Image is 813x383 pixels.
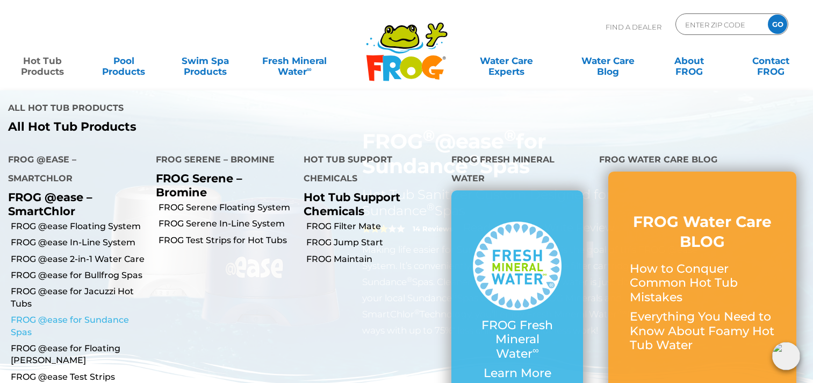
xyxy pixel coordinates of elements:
p: Find A Dealer [606,13,661,40]
a: FROG Serene In-Line System [159,218,296,230]
a: AboutFROG [658,50,721,72]
h4: FROG @ease – SmartChlor [8,150,140,190]
input: Zip Code Form [684,17,757,32]
sup: ∞ [533,345,539,356]
p: FROG Fresh Mineral Water [473,318,562,361]
a: Hot TubProducts [11,50,74,72]
input: GO [768,15,787,34]
p: Everything You Need to Know About Foamy Hot Tub Water [630,310,775,352]
img: openIcon [772,342,800,370]
a: FROG Water Care BLOG How to Conquer Common Hot Tub Mistakes Everything You Need to Know About Foa... [630,212,775,358]
a: FROG @ease Test Strips [11,371,148,383]
h3: FROG Water Care BLOG [630,212,775,251]
h4: FROG Water Care Blog [599,150,805,172]
a: ContactFROG [739,50,802,72]
a: Swim SpaProducts [174,50,237,72]
a: FROG @ease In-Line System [11,237,148,249]
a: FROG @ease 2-in-1 Water Care [11,253,148,265]
p: How to Conquer Common Hot Tub Mistakes [630,262,775,304]
a: FROG Jump Start [306,237,443,249]
a: FROG Serene Floating System [159,202,296,214]
a: FROG @ease for Floating [PERSON_NAME] [11,343,148,367]
p: Hot Tub Support Chemicals [304,190,435,217]
a: PoolProducts [92,50,156,72]
h4: Hot Tub Support Chemicals [304,150,435,190]
p: FROG @ease – SmartChlor [8,190,140,217]
a: FROG Maintain [306,253,443,265]
a: Fresh MineralWater∞ [255,50,334,72]
a: FROG @ease Floating System [11,221,148,232]
h4: All Hot Tub Products [8,98,399,120]
h4: FROG Fresh Mineral Water [451,150,583,190]
a: Water CareExperts [455,50,558,72]
a: All Hot Tub Products [8,120,399,134]
a: Water CareBlog [576,50,639,72]
a: FROG Test Strips for Hot Tubs [159,235,296,246]
a: FROG @ease for Sundance Spas [11,314,148,338]
sup: ∞ [307,65,312,73]
a: FROG @ease for Bullfrog Spas [11,269,148,281]
p: Learn More [473,366,562,380]
a: FROG @ease for Jacuzzi Hot Tubs [11,286,148,310]
a: FROG Filter Mate [306,221,443,232]
h4: FROG Serene – Bromine [156,150,287,172]
p: FROG Serene – Bromine [156,172,287,198]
